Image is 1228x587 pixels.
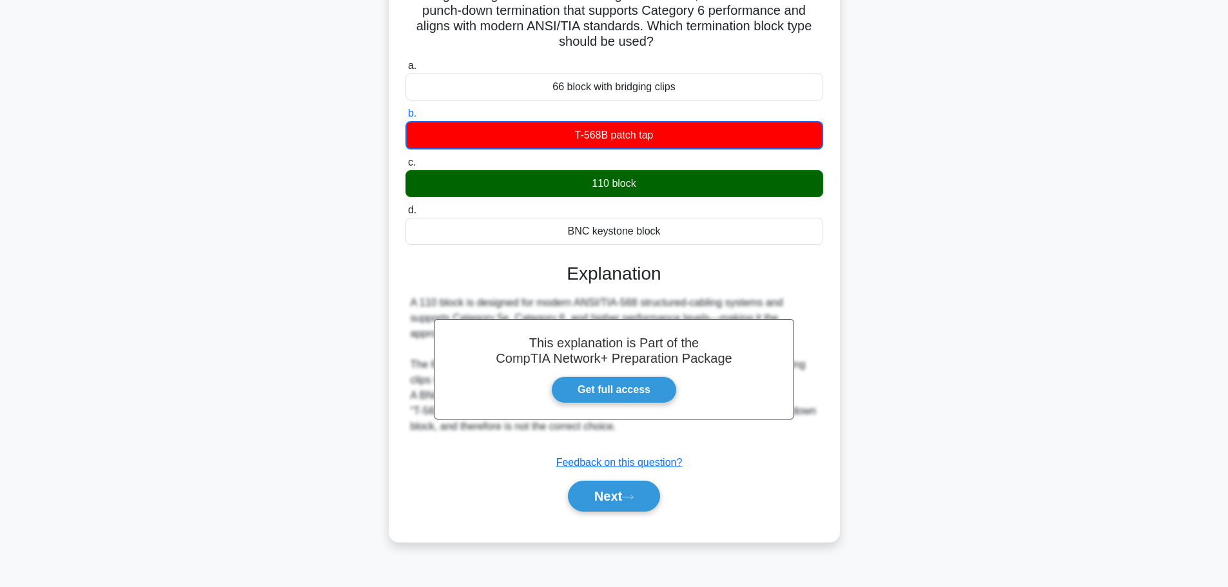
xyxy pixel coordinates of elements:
h3: Explanation [413,263,815,285]
span: b. [408,108,416,119]
div: 66 block with bridging clips [405,73,823,101]
button: Next [568,481,660,512]
span: d. [408,204,416,215]
div: 110 block [405,170,823,197]
span: c. [408,157,416,168]
a: Feedback on this question? [556,457,683,468]
div: A 110 block is designed for modern ANSI/TIA-568 structured-cabling systems and supports Category ... [411,295,818,434]
div: T-568B patch tap [405,121,823,149]
span: a. [408,60,416,71]
div: BNC keystone block [405,218,823,245]
a: Get full access [551,376,677,403]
